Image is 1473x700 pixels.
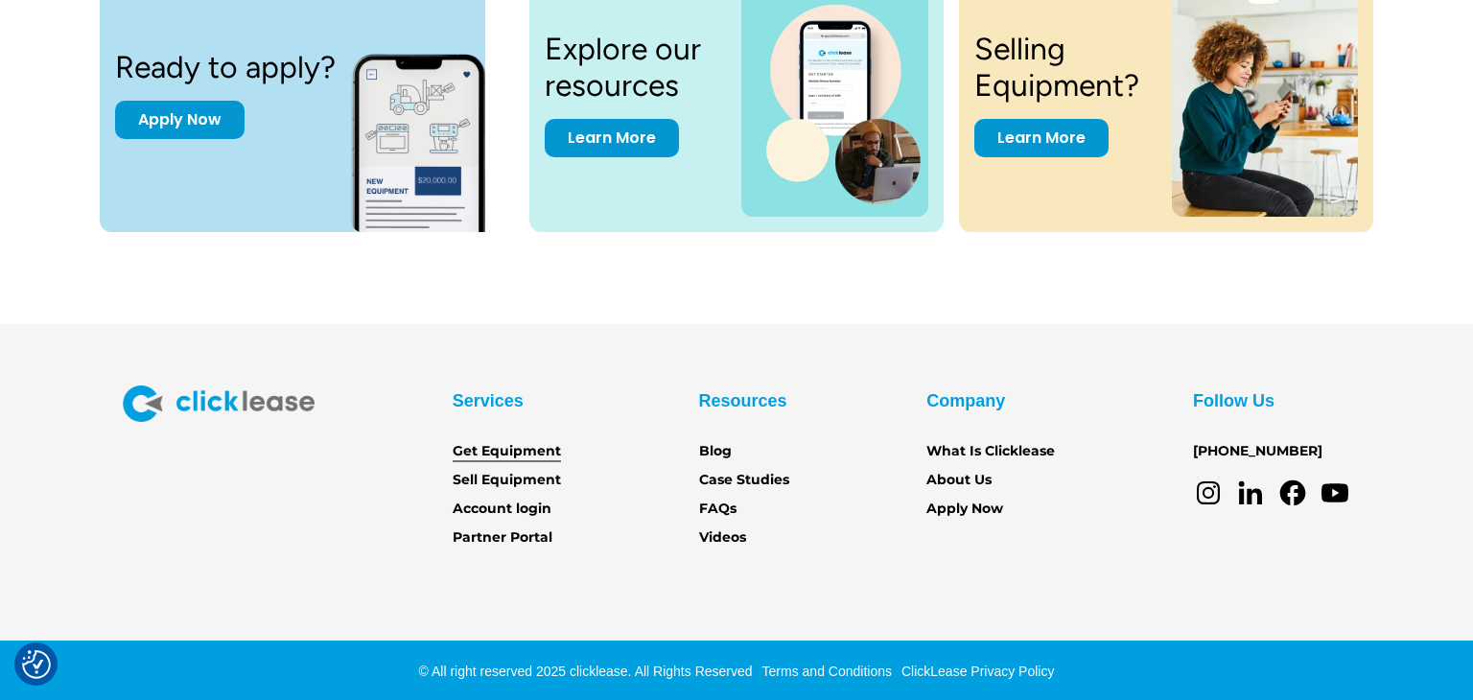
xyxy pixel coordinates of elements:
a: [PHONE_NUMBER] [1193,441,1322,462]
a: Get Equipment [453,441,561,462]
h3: Ready to apply? [115,49,336,85]
a: Learn More [545,119,679,157]
a: Terms and Conditions [758,664,892,679]
div: Company [926,385,1005,416]
a: Apply Now [926,499,1003,520]
div: © All right reserved 2025 clicklease. All Rights Reserved [419,662,753,681]
button: Consent Preferences [22,650,51,679]
img: Revisit consent button [22,650,51,679]
div: Services [453,385,524,416]
a: Sell Equipment [453,470,561,491]
a: Blog [699,441,732,462]
a: Case Studies [699,470,789,491]
div: Follow Us [1193,385,1274,416]
a: What Is Clicklease [926,441,1055,462]
a: About Us [926,470,992,491]
img: Clicklease logo [123,385,315,422]
a: FAQs [699,499,736,520]
a: Apply Now [115,101,245,139]
a: Account login [453,499,551,520]
a: Videos [699,527,746,548]
img: New equipment quote on the screen of a smart phone [351,33,520,232]
h3: Selling Equipment? [974,31,1149,105]
h3: Explore our resources [545,31,718,105]
a: ClickLease Privacy Policy [897,664,1055,679]
div: Resources [699,385,787,416]
a: Learn More [974,119,1109,157]
a: Partner Portal [453,527,552,548]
